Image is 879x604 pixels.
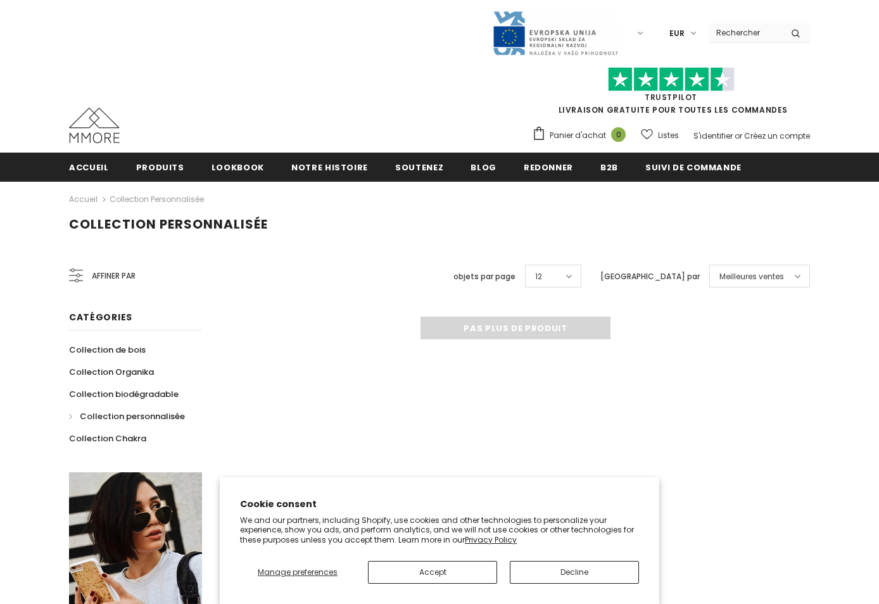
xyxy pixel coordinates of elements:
[669,27,685,40] span: EUR
[658,129,679,142] span: Listes
[69,161,109,173] span: Accueil
[291,153,368,181] a: Notre histoire
[291,161,368,173] span: Notre histoire
[645,153,742,181] a: Suivi de commande
[69,192,98,207] a: Accueil
[395,161,443,173] span: soutenez
[608,67,735,92] img: Faites confiance aux étoiles pilotes
[641,124,679,146] a: Listes
[395,153,443,181] a: soutenez
[535,270,542,283] span: 12
[611,127,626,142] span: 0
[136,161,184,173] span: Produits
[524,161,573,173] span: Redonner
[69,366,154,378] span: Collection Organika
[735,130,742,141] span: or
[240,498,639,511] h2: Cookie consent
[645,161,742,173] span: Suivi de commande
[80,410,185,422] span: Collection personnalisée
[471,161,496,173] span: Blog
[600,161,618,173] span: B2B
[465,534,517,545] a: Privacy Policy
[600,270,700,283] label: [GEOGRAPHIC_DATA] par
[69,311,132,324] span: Catégories
[532,73,810,115] span: LIVRAISON GRATUITE POUR TOUTES LES COMMANDES
[69,153,109,181] a: Accueil
[240,561,355,584] button: Manage preferences
[258,567,338,577] span: Manage preferences
[69,108,120,143] img: Cas MMORE
[744,130,810,141] a: Créez un compte
[69,388,179,400] span: Collection biodégradable
[212,153,264,181] a: Lookbook
[600,153,618,181] a: B2B
[92,269,136,283] span: Affiner par
[510,561,639,584] button: Decline
[532,126,632,145] a: Panier d'achat 0
[719,270,784,283] span: Meilleures ventes
[524,153,573,181] a: Redonner
[69,344,146,356] span: Collection de bois
[69,383,179,405] a: Collection biodégradable
[212,161,264,173] span: Lookbook
[453,270,515,283] label: objets par page
[240,515,639,545] p: We and our partners, including Shopify, use cookies and other technologies to personalize your ex...
[69,432,146,444] span: Collection Chakra
[110,194,204,204] a: Collection personnalisée
[69,339,146,361] a: Collection de bois
[492,27,619,38] a: Javni Razpis
[471,153,496,181] a: Blog
[550,129,606,142] span: Panier d'achat
[136,153,184,181] a: Produits
[69,427,146,450] a: Collection Chakra
[709,23,781,42] input: Search Site
[693,130,733,141] a: S'identifier
[69,215,268,233] span: Collection personnalisée
[69,405,185,427] a: Collection personnalisée
[368,561,497,584] button: Accept
[645,92,697,103] a: TrustPilot
[492,10,619,56] img: Javni Razpis
[69,361,154,383] a: Collection Organika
